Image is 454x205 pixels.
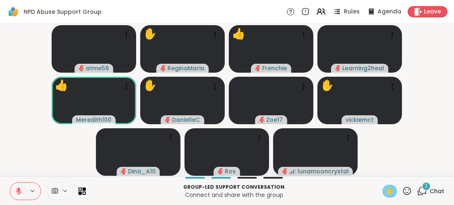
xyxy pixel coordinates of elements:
span: ✋ [386,186,394,196]
span: Leave [424,8,441,16]
span: Meredith100 [76,116,112,124]
span: audio-muted [165,117,171,123]
span: audio-muted [218,168,224,174]
span: Ros [225,167,236,175]
span: vickiemct [346,116,374,124]
span: Agenda [378,8,401,16]
span: Zoe17 [267,116,283,124]
div: 👍 [232,26,245,42]
span: audio-muted [282,168,288,174]
img: ShareWell Logomark [7,5,20,19]
div: 👍 [55,78,68,93]
span: Dina_A10 [128,167,156,175]
span: atme59 [86,64,109,72]
span: audio-muted [79,65,85,71]
span: audio-muted [259,117,265,123]
span: audio-muted [335,65,341,71]
span: 2 [425,183,428,190]
p: Connect and share with the group [91,191,378,199]
span: DanielleC [172,116,200,124]
span: audio-muted [255,65,261,71]
p: Group-led support conversation [91,183,378,191]
div: ✋ [321,78,334,93]
span: Rules [344,8,360,16]
span: Chat [430,187,444,195]
span: audio-muted [121,168,126,174]
span: audio-muted [161,65,166,71]
span: NPD Abuse Support Group [24,8,102,16]
span: Frenchie [263,64,287,72]
span: ReginaMaria [168,64,205,72]
span: Learning2heal [343,64,384,72]
span: lunamooncrystal [298,167,349,175]
div: ✋ [143,26,156,42]
div: ✋ [143,78,156,93]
